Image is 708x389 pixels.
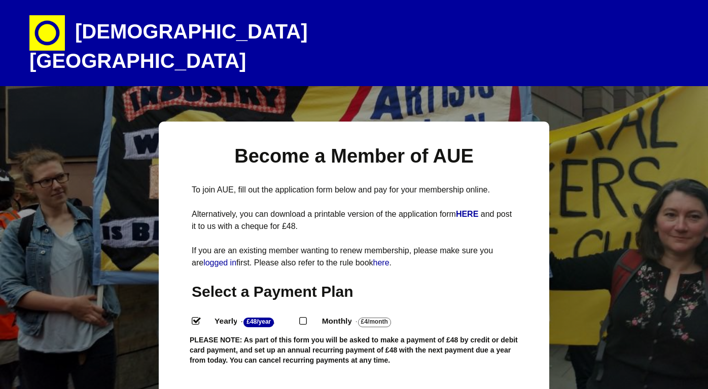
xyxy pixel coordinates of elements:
a: here [373,258,390,267]
img: circle-e1448293145835.png [29,15,65,51]
a: HERE [456,210,481,218]
strong: £48/Year [243,318,274,327]
h1: Become a Member of AUE [192,144,516,169]
strong: £4/Month [358,318,391,327]
label: Yearly - . [205,314,299,329]
a: logged in [203,258,236,267]
strong: HERE [456,210,478,218]
span: Select a Payment Plan [192,283,353,300]
p: If you are an existing member wanting to renew membership, please make sure you are first. Please... [192,245,516,269]
p: Alternatively, you can download a printable version of the application form and post it to us wit... [192,208,516,232]
label: Monthly - . [313,314,416,329]
p: To join AUE, fill out the application form below and pay for your membership online. [192,184,516,196]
